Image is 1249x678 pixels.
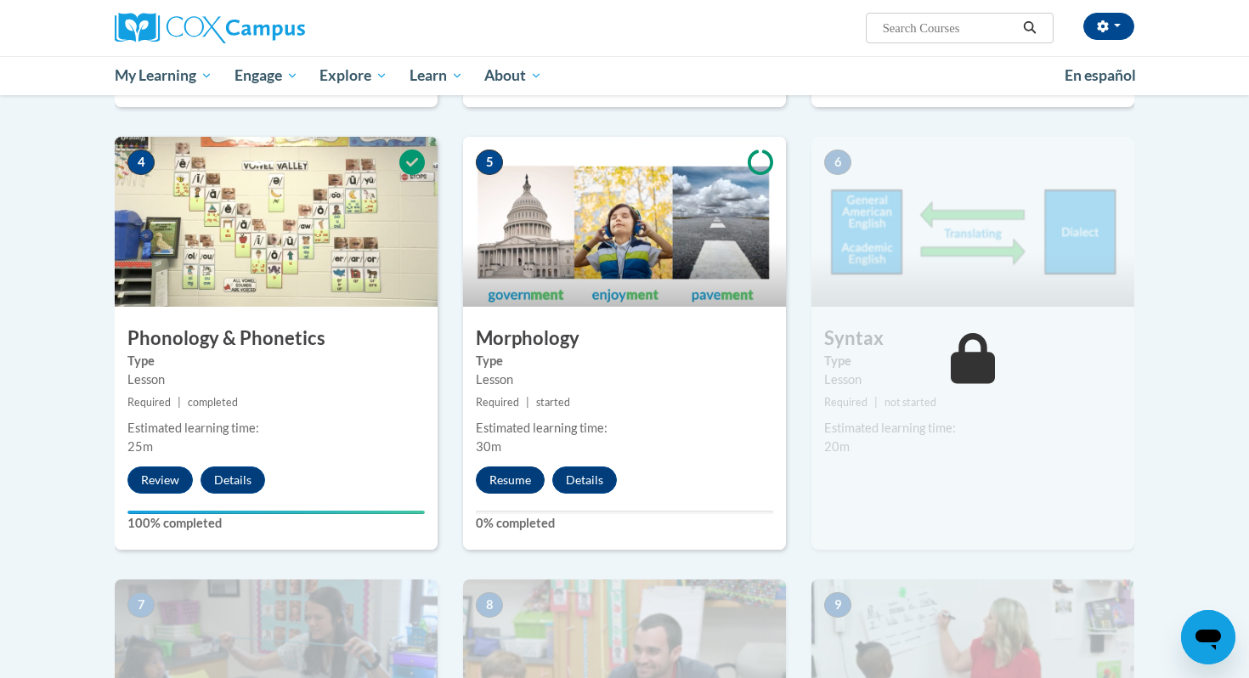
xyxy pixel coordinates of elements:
h3: Syntax [811,325,1134,352]
span: 5 [476,150,503,175]
span: 20m [824,439,850,454]
span: Explore [319,65,387,86]
a: Explore [308,56,398,95]
div: Estimated learning time: [824,419,1122,438]
span: En español [1065,66,1136,84]
div: Main menu [89,56,1160,95]
span: | [526,396,529,409]
div: Lesson [824,370,1122,389]
div: Estimated learning time: [127,419,425,438]
a: Cox Campus [115,13,438,43]
iframe: Button to launch messaging window [1181,610,1235,664]
span: 7 [127,592,155,618]
span: started [536,396,570,409]
span: My Learning [115,65,212,86]
a: Learn [398,56,474,95]
span: 30m [476,439,501,454]
label: Type [824,352,1122,370]
label: Type [127,352,425,370]
a: About [474,56,554,95]
span: Required [476,396,519,409]
label: 100% completed [127,514,425,533]
span: | [178,396,181,409]
button: Search [1017,18,1043,38]
button: Review [127,466,193,494]
a: En español [1054,58,1147,93]
button: Resume [476,466,545,494]
span: completed [188,396,238,409]
img: Course Image [115,137,438,307]
a: My Learning [104,56,223,95]
div: Your progress [127,511,425,514]
span: Engage [235,65,298,86]
img: Course Image [811,137,1134,307]
a: Engage [223,56,309,95]
h3: Phonology & Phonetics [115,325,438,352]
label: Type [476,352,773,370]
button: Details [552,466,617,494]
span: 8 [476,592,503,618]
div: Lesson [476,370,773,389]
label: 0% completed [476,514,773,533]
span: Learn [410,65,463,86]
span: 6 [824,150,851,175]
span: Required [127,396,171,409]
span: 9 [824,592,851,618]
span: About [484,65,542,86]
div: Estimated learning time: [476,419,773,438]
img: Course Image [463,137,786,307]
img: Cox Campus [115,13,305,43]
button: Details [201,466,265,494]
span: 25m [127,439,153,454]
input: Search Courses [881,18,1017,38]
span: not started [884,396,936,409]
button: Account Settings [1083,13,1134,40]
div: Lesson [127,370,425,389]
span: | [874,396,878,409]
span: Required [824,396,868,409]
span: 4 [127,150,155,175]
h3: Morphology [463,325,786,352]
